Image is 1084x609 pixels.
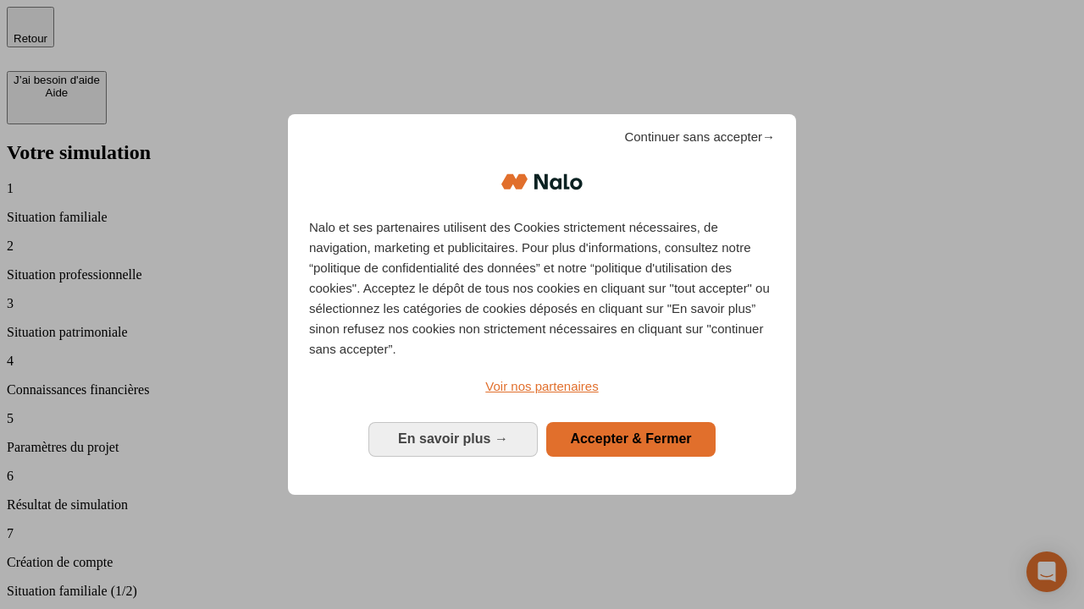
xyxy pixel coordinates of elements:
p: Nalo et ses partenaires utilisent des Cookies strictement nécessaires, de navigation, marketing e... [309,217,775,359]
span: Accepter & Fermer [570,431,691,446]
span: En savoir plus → [398,431,508,446]
div: Bienvenue chez Nalo Gestion du consentement [288,114,796,494]
button: Accepter & Fermer: Accepter notre traitement des données et fermer [546,422,716,456]
button: En savoir plus: Configurer vos consentements [368,422,538,456]
a: Voir nos partenaires [309,376,775,397]
span: Continuer sans accepter→ [624,127,775,147]
span: Voir nos partenaires [485,379,598,393]
img: Logo [501,156,583,207]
